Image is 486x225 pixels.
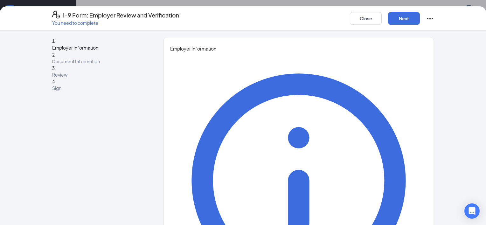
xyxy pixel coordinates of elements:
span: 1 [52,38,55,44]
svg: FormI9EVerifyIcon [52,11,60,18]
svg: Ellipses [426,15,434,22]
span: 3 [52,65,55,71]
button: Next [388,12,420,25]
span: Employer Information [170,45,427,52]
h4: I-9 Form: Employer Review and Verification [63,11,179,20]
div: Open Intercom Messenger [464,203,480,219]
span: Employer Information [52,44,148,51]
span: 4 [52,78,55,84]
button: Close [350,12,382,25]
span: 2 [52,52,55,58]
span: Review [52,72,148,78]
p: You need to complete [52,20,179,26]
span: Document Information [52,58,148,65]
span: Sign [52,85,148,91]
